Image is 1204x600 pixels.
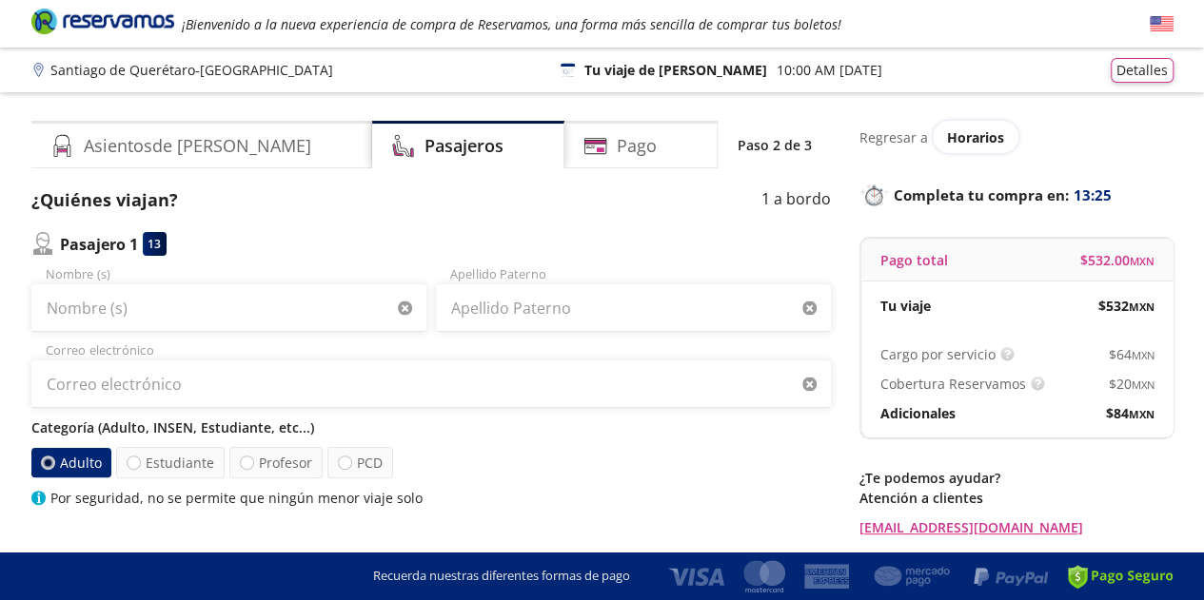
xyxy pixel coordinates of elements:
p: Atención a clientes [859,488,1174,508]
h4: Pago [617,133,657,159]
small: MXN [1132,348,1155,362]
h4: Asientos de [PERSON_NAME] [84,133,311,159]
input: Nombre (s) [31,284,426,332]
p: Cobertura Reservamos [880,374,1026,394]
p: Pasajero 1 [60,233,138,256]
input: Correo electrónico [31,360,831,408]
h4: Pasajeros [424,133,503,159]
label: Profesor [229,447,323,478]
p: Adicionales [880,403,956,423]
p: Regresar a [859,127,928,147]
label: Estudiante [116,447,225,478]
small: MXN [1129,407,1155,421]
p: Pago total [880,250,948,270]
p: 1 a bordo [761,187,831,213]
p: Tu viaje de [PERSON_NAME] [584,60,767,80]
small: MXN [1130,254,1155,268]
p: Paso 2 de 3 [738,135,812,155]
span: $ 20 [1109,374,1155,394]
a: Brand Logo [31,7,174,41]
label: Adulto [30,448,110,477]
input: Apellido Paterno [436,284,831,332]
p: ¿Te podemos ayudar? [859,468,1174,488]
p: Por seguridad, no se permite que ningún menor viaje solo [50,488,423,508]
span: 13:25 [1074,184,1112,206]
a: [EMAIL_ADDRESS][DOMAIN_NAME] [859,517,1174,537]
button: Detalles [1111,58,1174,83]
p: Recuerda nuestras diferentes formas de pago [373,567,630,586]
p: Completa tu compra en : [859,182,1174,208]
span: $ 84 [1106,403,1155,423]
span: $ 64 [1109,344,1155,364]
p: Santiago de Querétaro - [GEOGRAPHIC_DATA] [50,60,333,80]
em: ¡Bienvenido a la nueva experiencia de compra de Reservamos, una forma más sencilla de comprar tus... [182,15,841,33]
p: 10:00 AM [DATE] [777,60,882,80]
small: MXN [1132,377,1155,392]
span: $ 532 [1098,296,1155,316]
span: $ 532.00 [1080,250,1155,270]
span: Horarios [947,128,1004,146]
p: Cargo por servicio [880,344,996,364]
p: ¿Quiénes viajan? [31,187,178,213]
div: Regresar a ver horarios [859,121,1174,153]
p: Categoría (Adulto, INSEN, Estudiante, etc...) [31,417,831,437]
label: PCD [327,447,393,478]
div: 13 [143,232,167,256]
p: Tu viaje [880,296,931,316]
button: English [1150,12,1174,36]
small: MXN [1129,300,1155,314]
i: Brand Logo [31,7,174,35]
